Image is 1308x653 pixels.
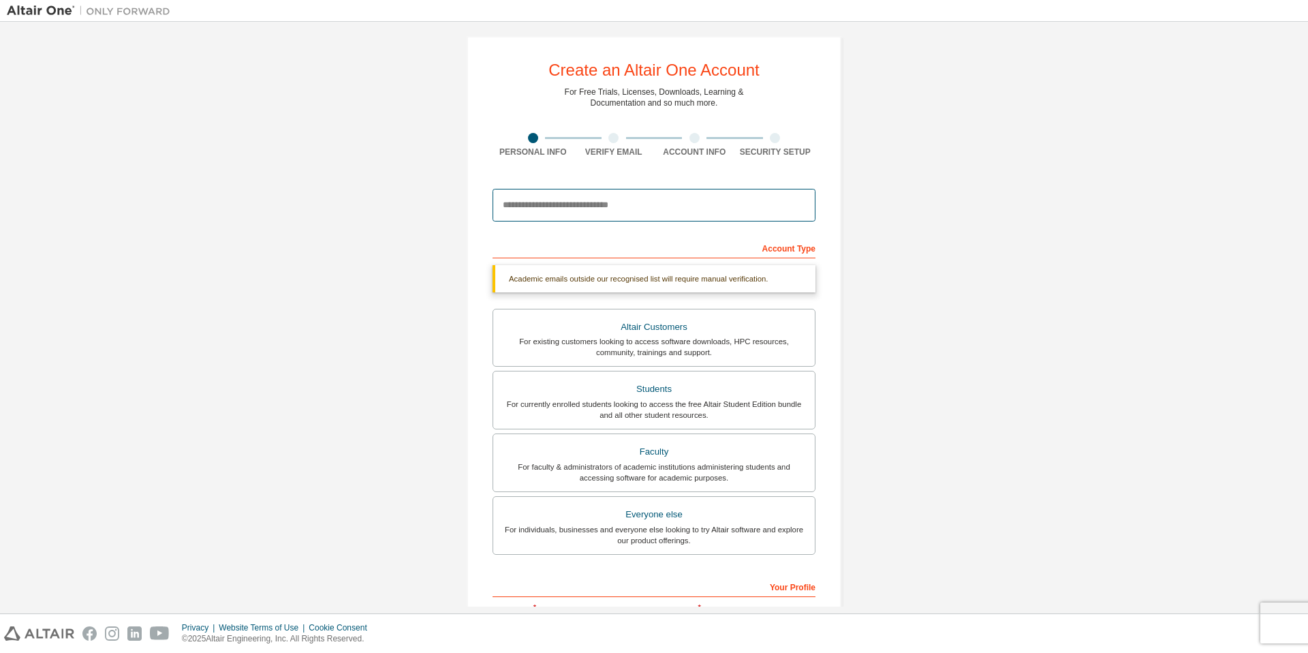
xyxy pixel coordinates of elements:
img: instagram.svg [105,626,119,641]
div: For faculty & administrators of academic institutions administering students and accessing softwa... [501,461,807,483]
div: Account Type [493,237,815,258]
img: altair_logo.svg [4,626,74,641]
img: facebook.svg [82,626,97,641]
div: Personal Info [493,147,574,157]
label: Last Name [658,604,815,615]
div: For currently enrolled students looking to access the free Altair Student Edition bundle and all ... [501,399,807,421]
div: Verify Email [574,147,655,157]
img: Altair One [7,4,177,18]
div: For Free Trials, Licenses, Downloads, Learning & Documentation and so much more. [565,87,744,108]
div: For existing customers looking to access software downloads, HPC resources, community, trainings ... [501,336,807,358]
div: Your Profile [493,575,815,597]
div: Altair Customers [501,318,807,337]
div: Account Info [654,147,735,157]
div: Academic emails outside our recognised list will require manual verification. [493,265,815,292]
p: © 2025 Altair Engineering, Inc. All Rights Reserved. [182,633,375,645]
label: First Name [493,604,650,615]
div: Students [501,380,807,399]
img: linkedin.svg [127,626,142,641]
div: Cookie Consent [309,622,375,633]
div: Security Setup [735,147,816,157]
div: Everyone else [501,505,807,524]
div: Faculty [501,442,807,461]
div: Website Terms of Use [219,622,309,633]
div: Privacy [182,622,219,633]
div: For individuals, businesses and everyone else looking to try Altair software and explore our prod... [501,524,807,546]
div: Create an Altair One Account [548,62,760,78]
img: youtube.svg [150,626,170,641]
